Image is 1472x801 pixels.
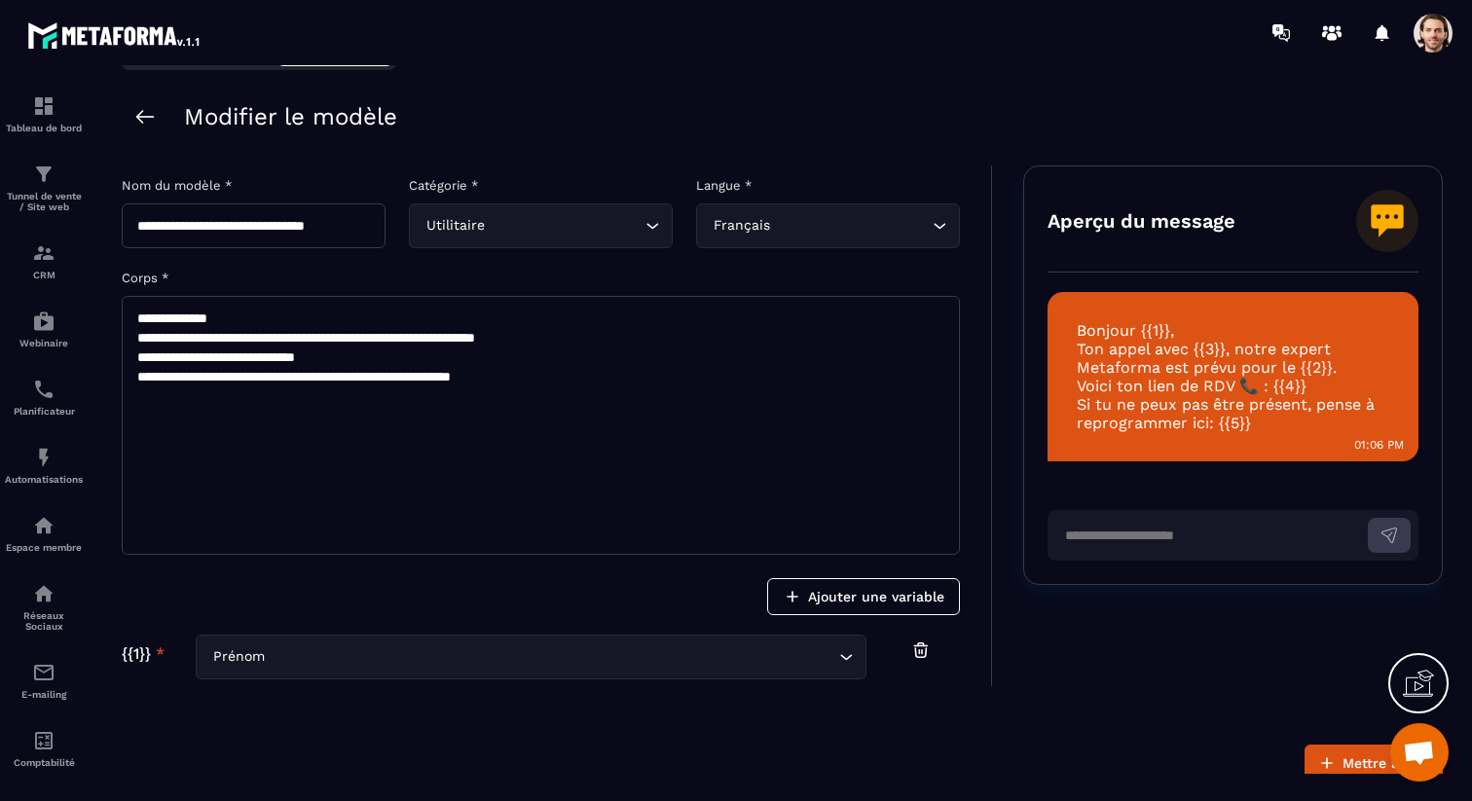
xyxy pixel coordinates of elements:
[5,191,83,212] p: Tunnel de vente / Site web
[32,94,55,118] img: formation
[32,163,55,186] img: formation
[32,514,55,537] img: automations
[208,646,269,668] span: Prénom
[32,309,55,333] img: automations
[184,103,397,130] h2: Modifier le modèle
[5,689,83,700] p: E-mailing
[32,378,55,401] img: scheduler
[122,644,151,663] span: {{1}}
[5,123,83,133] p: Tableau de bord
[32,241,55,265] img: formation
[5,610,83,632] p: Réseaux Sociaux
[5,148,83,227] a: formationformationTunnel de vente / Site web
[696,203,960,248] div: Search for option
[5,406,83,417] p: Planificateur
[709,215,774,237] span: Français
[5,567,83,646] a: social-networksocial-networkRéseaux Sociaux
[5,363,83,431] a: schedulerschedulerPlanificateur
[32,729,55,752] img: accountant
[5,80,83,148] a: formationformationTableau de bord
[5,714,83,783] a: accountantaccountantComptabilité
[1390,723,1449,782] a: Ouvrir le chat
[774,215,928,237] input: Search for option
[32,582,55,605] img: social-network
[696,178,752,193] label: Langue *
[269,646,834,668] input: Search for option
[27,18,202,53] img: logo
[409,203,673,248] div: Search for option
[5,646,83,714] a: emailemailE-mailing
[5,295,83,363] a: automationsautomationsWebinaire
[5,431,83,499] a: automationsautomationsAutomatisations
[32,446,55,469] img: automations
[5,338,83,348] p: Webinaire
[767,578,960,615] button: Ajouter une variable
[196,635,866,679] div: Search for option
[5,227,83,295] a: formationformationCRM
[5,757,83,768] p: Comptabilité
[1343,753,1430,773] div: Mettre à jour
[32,661,55,684] img: email
[122,178,232,193] label: Nom du modèle *
[5,270,83,280] p: CRM
[5,499,83,567] a: automationsautomationsEspace membre
[1305,745,1443,782] button: Mettre à jour
[5,542,83,553] p: Espace membre
[122,271,168,285] label: Corps *
[489,215,641,237] input: Search for option
[5,474,83,485] p: Automatisations
[409,178,478,193] label: Catégorie *
[422,215,489,237] span: Utilitaire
